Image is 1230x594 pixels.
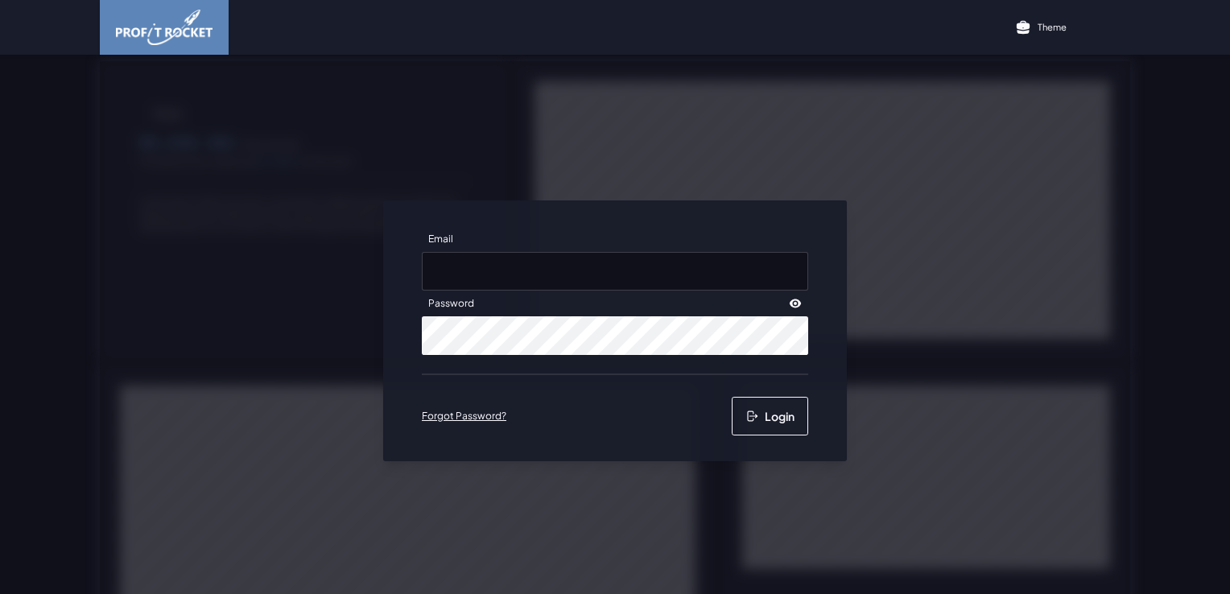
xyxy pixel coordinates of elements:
[422,226,460,252] label: Email
[116,10,213,45] img: image
[732,397,808,435] button: Login
[1038,21,1067,33] p: Theme
[422,410,506,423] a: Forgot Password?
[422,291,481,316] label: Password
